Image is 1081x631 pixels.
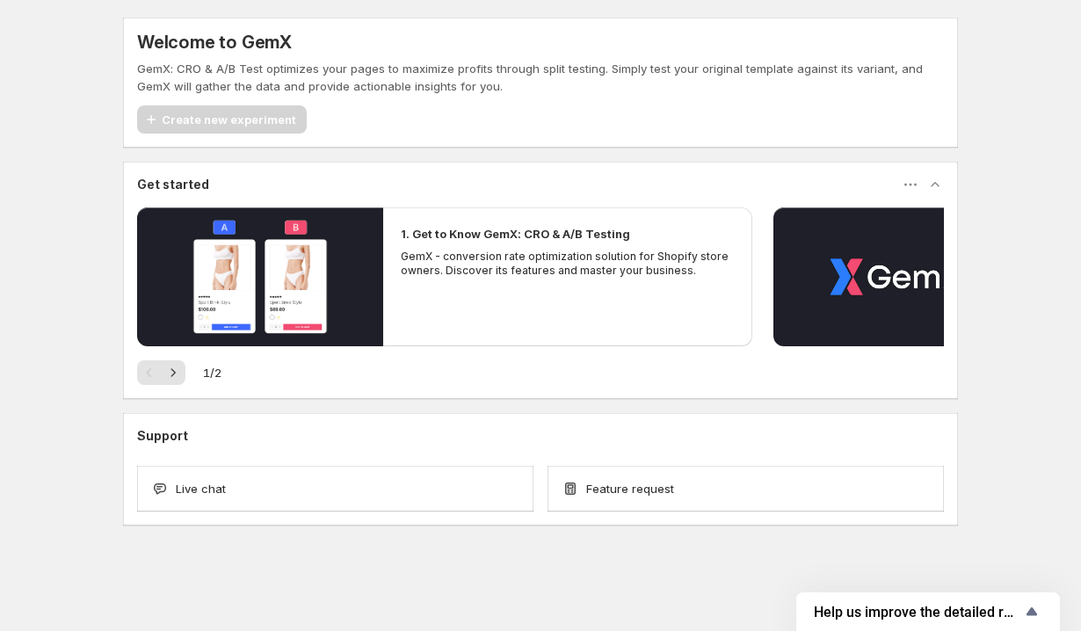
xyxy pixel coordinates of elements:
span: 1 / 2 [203,364,221,381]
span: Live chat [176,480,226,497]
p: GemX: CRO & A/B Test optimizes your pages to maximize profits through split testing. Simply test ... [137,60,944,95]
span: Feature request [586,480,674,497]
h3: Get started [137,176,209,193]
span: Help us improve the detailed report for A/B campaigns [814,604,1021,620]
button: Show survey - Help us improve the detailed report for A/B campaigns [814,601,1042,622]
p: GemX - conversion rate optimization solution for Shopify store owners. Discover its features and ... [401,250,735,278]
h5: Welcome to GemX [137,32,292,53]
h2: 1. Get to Know GemX: CRO & A/B Testing [401,225,630,243]
h3: Support [137,427,188,445]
